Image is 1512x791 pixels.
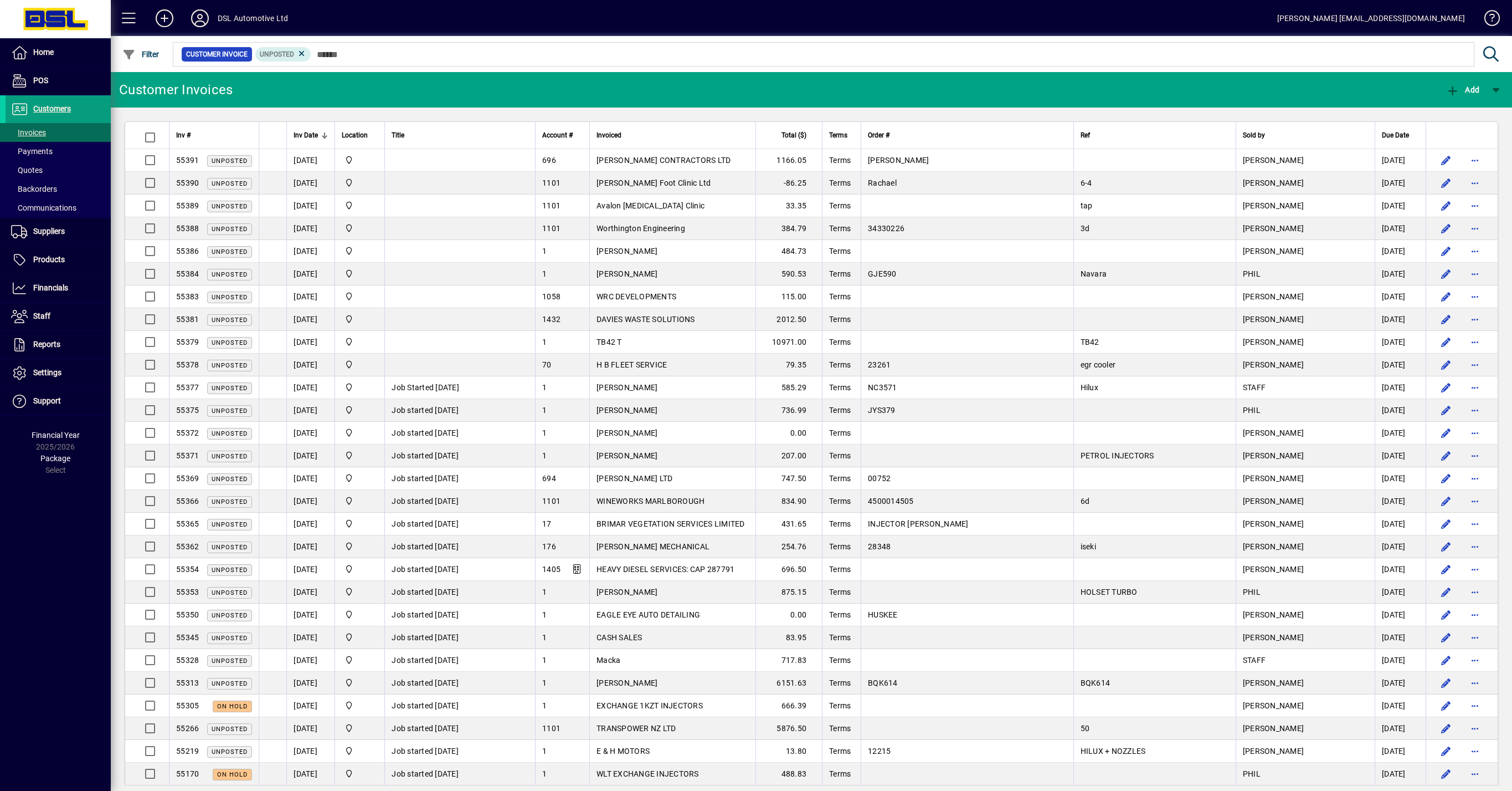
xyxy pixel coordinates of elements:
span: JYS379 [868,406,896,415]
span: Avalon [MEDICAL_DATA] Clinic [596,201,704,210]
button: Edit [1437,356,1455,374]
span: 1 [542,451,547,460]
span: Job started [DATE] [392,497,459,506]
a: Staff [6,303,111,330]
button: Edit [1437,220,1455,237]
span: 55389 [176,201,199,210]
span: Terms [829,201,851,210]
span: Terms [829,224,851,233]
span: Job Started [DATE] [392,383,459,392]
span: [PERSON_NAME] [596,247,657,256]
span: Unposted [212,203,248,210]
button: More options [1466,719,1484,737]
span: Inv Date [294,129,318,141]
button: Edit [1437,674,1455,692]
span: Hilux [1081,383,1098,392]
span: Payments [11,147,53,156]
button: More options [1466,470,1484,487]
button: Edit [1437,538,1455,555]
span: 55377 [176,383,199,392]
a: Payments [6,142,111,161]
td: [DATE] [286,445,335,467]
button: Edit [1437,560,1455,578]
span: Central [342,268,378,280]
a: Support [6,387,111,415]
td: 79.35 [755,354,822,376]
span: Terms [829,129,847,141]
button: Edit [1437,151,1455,169]
a: POS [6,67,111,95]
button: More options [1466,674,1484,692]
span: 1 [542,269,547,278]
button: More options [1466,401,1484,419]
button: Edit [1437,197,1455,215]
span: Sold by [1243,129,1265,141]
span: Central [342,359,378,371]
button: Edit [1437,765,1455,783]
td: [DATE] [286,331,335,354]
td: [DATE] [1375,354,1426,376]
button: Edit [1437,447,1455,465]
span: 55386 [176,247,199,256]
span: DAVIES WASTE SOLUTIONS [596,315,695,324]
span: Terms [829,269,851,278]
td: 2012.50 [755,308,822,331]
span: 696 [542,156,556,165]
span: Central [342,222,378,234]
span: Central [342,177,378,189]
span: Backorders [11,185,57,193]
span: 55388 [176,224,199,233]
span: Central [342,450,378,462]
span: 694 [542,474,556,483]
span: Job started [DATE] [392,474,459,483]
a: Quotes [6,161,111,180]
span: Settings [33,368,61,377]
button: Edit [1437,242,1455,260]
div: Invoiced [596,129,749,141]
a: Communications [6,198,111,217]
td: [DATE] [286,354,335,376]
td: 10971.00 [755,331,822,354]
td: [DATE] [286,149,335,172]
td: [DATE] [1375,263,1426,285]
span: Terms [829,383,851,392]
span: Central [342,404,378,416]
span: Central [342,154,378,166]
td: [DATE] [286,172,335,195]
a: Suppliers [6,218,111,246]
span: Unposted [212,385,248,392]
span: [PERSON_NAME] [1243,247,1304,256]
span: [PERSON_NAME] [1243,315,1304,324]
a: Knowledge Base [1476,2,1498,38]
span: Due Date [1382,129,1409,141]
td: [DATE] [1375,308,1426,331]
button: Add [147,8,182,28]
button: Add [1443,80,1482,100]
td: -86.25 [755,172,822,195]
div: Account # [542,129,583,141]
td: [DATE] [1375,467,1426,490]
div: Due Date [1382,129,1419,141]
button: More options [1466,288,1484,305]
span: Terms [829,428,851,437]
span: Job started [DATE] [392,406,459,415]
span: TB42 T [596,338,622,346]
button: Edit [1437,629,1455,646]
button: Edit [1437,470,1455,487]
td: [DATE] [1375,195,1426,217]
td: 207.00 [755,445,822,467]
span: Unposted [212,226,248,233]
span: Total ($) [781,129,806,141]
button: More options [1466,379,1484,396]
button: More options [1466,492,1484,510]
td: [DATE] [286,467,335,490]
button: More options [1466,151,1484,169]
span: Unposted [212,294,248,301]
td: [DATE] [1375,399,1426,422]
a: Invoices [6,123,111,142]
button: Edit [1437,583,1455,601]
span: STAFF [1243,383,1266,392]
td: [DATE] [1375,331,1426,354]
span: GJE590 [868,269,897,278]
span: Financials [33,283,68,292]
